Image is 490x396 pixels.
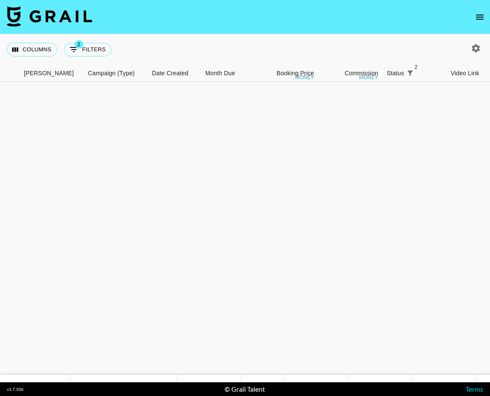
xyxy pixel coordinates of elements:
div: Booking Price [277,65,314,82]
div: Booker [20,65,84,82]
div: Campaign (Type) [84,65,148,82]
div: Commission [344,65,378,82]
button: Show filters [64,43,111,56]
div: money [295,75,314,80]
img: Grail Talent [7,6,92,27]
button: Sort [416,67,428,79]
div: Date Created [148,65,201,82]
div: Status [382,65,446,82]
a: Terms [466,385,483,393]
div: v 1.7.106 [7,387,23,392]
div: Status [387,65,404,82]
button: Show filters [404,67,416,79]
div: Month Due [205,65,235,82]
div: Month Due [201,65,254,82]
div: money [359,75,378,80]
div: [PERSON_NAME] [24,65,74,82]
button: Select columns [7,43,57,56]
span: 2 [412,63,420,71]
div: Date Created [152,65,188,82]
div: © Grail Talent [225,385,265,393]
div: 2 active filters [404,67,416,79]
span: 2 [75,40,83,49]
button: open drawer [471,9,488,26]
div: Video Link [451,65,479,82]
div: Campaign (Type) [88,65,135,82]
